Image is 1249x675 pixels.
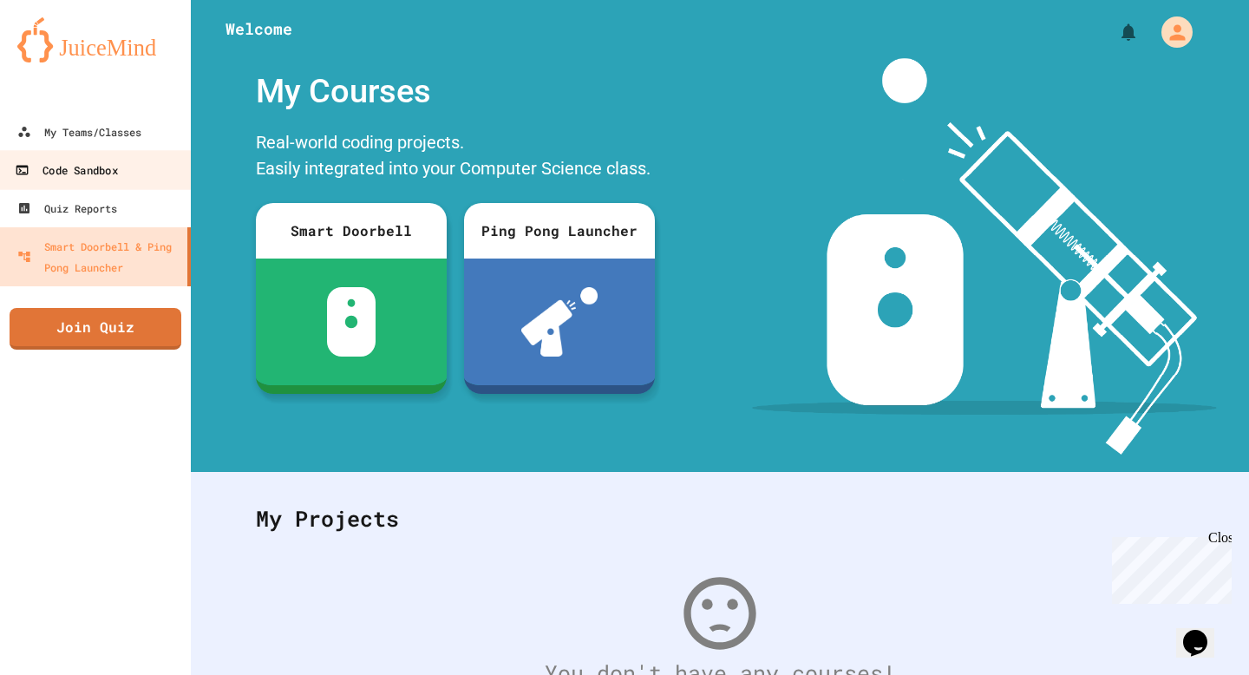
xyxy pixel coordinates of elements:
[17,17,173,62] img: logo-orange.svg
[1086,17,1143,47] div: My Notifications
[1176,606,1232,658] iframe: chat widget
[17,121,141,142] div: My Teams/Classes
[521,287,598,357] img: ppl-with-ball.png
[15,160,117,181] div: Code Sandbox
[1105,530,1232,604] iframe: chat widget
[247,125,664,190] div: Real-world coding projects. Easily integrated into your Computer Science class.
[247,58,664,125] div: My Courses
[464,203,655,259] div: Ping Pong Launcher
[239,485,1201,553] div: My Projects
[17,198,117,219] div: Quiz Reports
[7,7,120,110] div: Chat with us now!Close
[17,236,180,278] div: Smart Doorbell & Ping Pong Launcher
[327,287,376,357] img: sdb-white.svg
[752,58,1217,455] img: banner-image-my-projects.png
[256,203,447,259] div: Smart Doorbell
[10,308,181,350] a: Join Quiz
[1143,12,1197,52] div: My Account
